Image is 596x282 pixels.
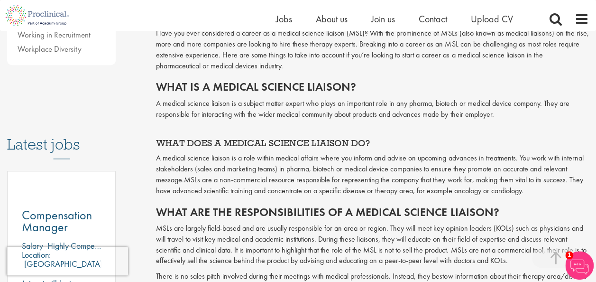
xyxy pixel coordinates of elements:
[276,13,292,25] a: Jobs
[22,209,101,233] a: Compensation Manager
[565,251,573,259] span: 1
[565,251,594,280] img: Chatbot
[47,240,110,251] p: Highly Competitive
[7,247,128,275] iframe: reCAPTCHA
[419,13,447,25] a: Contact
[316,13,348,25] a: About us
[18,44,82,54] a: Workplace Diversity
[471,13,513,25] a: Upload CV
[18,29,91,40] a: Working in Recruitment
[156,175,583,196] span: MSLs are a non-commercial resource responsible for representing the company that they work for, m...
[7,113,116,159] h3: Latest jobs
[156,81,589,93] h2: What is a medical science liaison?
[156,137,370,149] span: WHAT DOES A MEDICAL SCIENCE LIAISON DO?
[22,240,43,251] span: Salary
[156,28,589,71] p: Have you ever considered a career as a medical science liaison (MSL)? With the prominence of MSLs...
[22,207,92,235] span: Compensation Manager
[156,206,589,218] h2: What are the responsibilities of a medical science liaison?
[156,153,583,185] span: A medical science liaison is a role within medical affairs where you inform and advise on upcomin...
[156,223,589,266] p: MSLs are largely field-based and are usually responsible for an area or region. They will meet ke...
[371,13,395,25] a: Join us
[156,98,589,120] p: A medical science liaison is a subject matter expert who plays an important role in any pharma, b...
